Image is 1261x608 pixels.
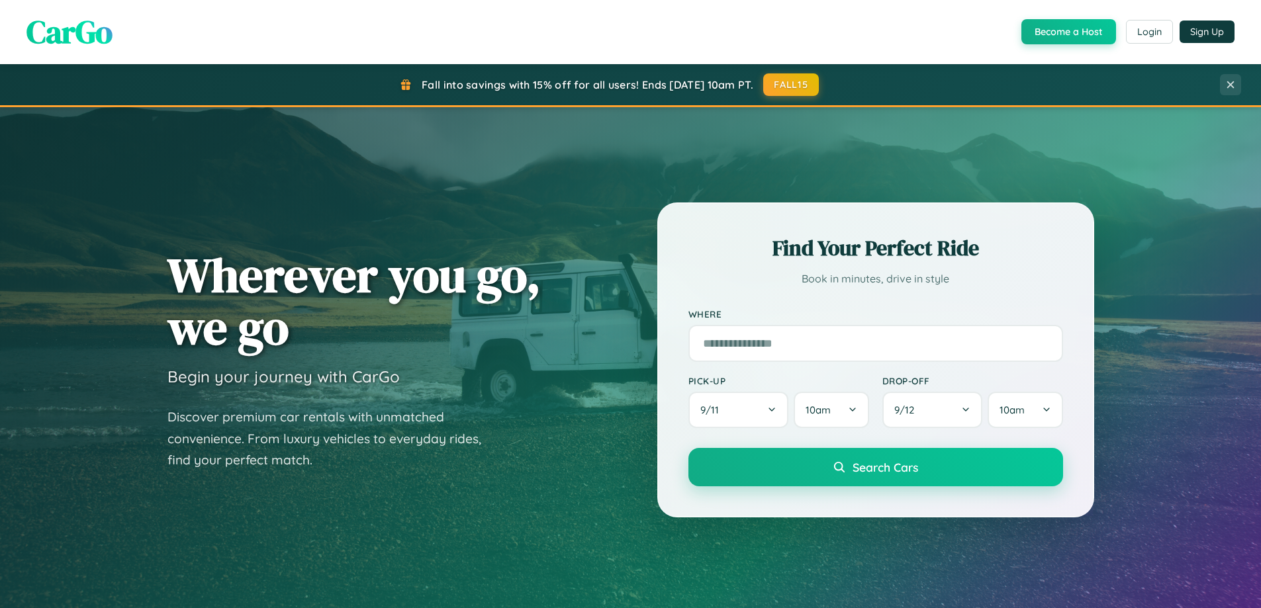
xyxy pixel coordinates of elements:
[988,392,1062,428] button: 10am
[1021,19,1116,44] button: Become a Host
[167,406,498,471] p: Discover premium car rentals with unmatched convenience. From luxury vehicles to everyday rides, ...
[894,404,921,416] span: 9 / 12
[26,10,113,54] span: CarGo
[806,404,831,416] span: 10am
[422,78,753,91] span: Fall into savings with 15% off for all users! Ends [DATE] 10am PT.
[1126,20,1173,44] button: Login
[794,392,868,428] button: 10am
[167,367,400,386] h3: Begin your journey with CarGo
[688,234,1063,263] h2: Find Your Perfect Ride
[763,73,819,96] button: FALL15
[1000,404,1025,416] span: 10am
[1180,21,1235,43] button: Sign Up
[688,375,869,386] label: Pick-up
[688,448,1063,486] button: Search Cars
[167,249,541,353] h1: Wherever you go, we go
[882,392,983,428] button: 9/12
[688,269,1063,288] p: Book in minutes, drive in style
[853,460,918,474] span: Search Cars
[700,404,725,416] span: 9 / 11
[688,392,789,428] button: 9/11
[882,375,1063,386] label: Drop-off
[688,308,1063,320] label: Where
